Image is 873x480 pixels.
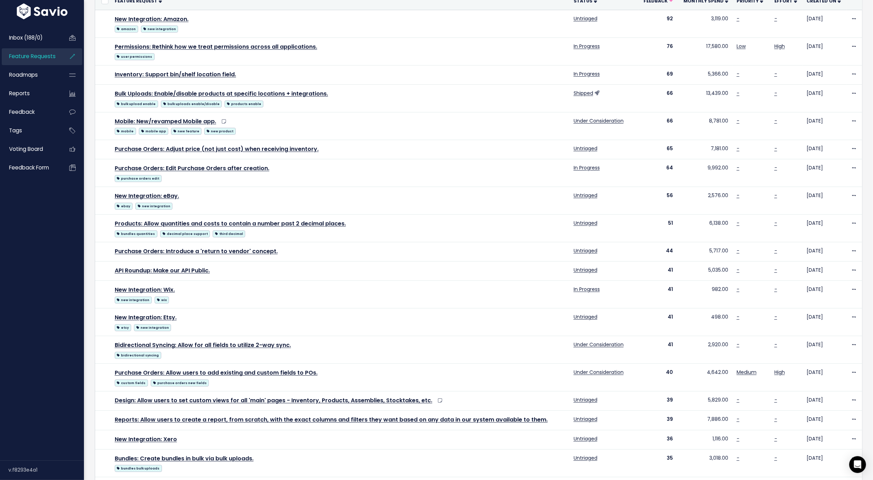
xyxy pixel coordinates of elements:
[155,297,169,304] span: wix
[574,15,597,22] a: Untriaged
[638,411,677,430] td: 39
[774,15,777,22] a: -
[115,229,157,238] a: bundles quantities
[802,159,846,187] td: [DATE]
[638,449,677,477] td: 35
[115,369,318,377] a: Purchase Orders: Allow users to add existing and custom fields to POs.
[574,192,597,199] a: Untriaged
[115,100,158,107] span: bulk upload enable
[677,281,733,308] td: 982.00
[638,10,677,37] td: 92
[638,112,677,140] td: 66
[115,297,152,304] span: new integration
[802,10,846,37] td: [DATE]
[737,416,739,423] a: -
[677,364,733,391] td: 4,642.00
[2,30,58,46] a: Inbox (188/0)
[141,24,178,33] a: new integration
[737,396,739,403] a: -
[638,187,677,214] td: 56
[737,341,739,348] a: -
[574,117,624,124] a: Under Consideration
[774,43,785,50] a: High
[574,369,624,376] a: Under Consideration
[115,454,254,462] a: Bundles: Create bundles in bulk via bulk uploads.
[115,15,189,23] a: New Integration: Amazon.
[677,430,733,449] td: 1,116.00
[115,117,216,125] a: Mobile: New/revamped Mobile app.
[677,262,733,281] td: 5,035.00
[225,99,263,108] a: products enable
[774,220,777,227] a: -
[115,53,155,60] span: user permissions
[9,127,22,134] span: Tags
[774,90,777,97] a: -
[135,203,172,210] span: new integration
[155,295,169,304] a: wix
[802,411,846,430] td: [DATE]
[677,37,733,65] td: 17,580.00
[574,396,597,403] a: Untriaged
[737,286,739,293] a: -
[2,160,58,176] a: Feedback form
[9,164,49,171] span: Feedback form
[115,230,157,237] span: bundles quantities
[225,100,263,107] span: products enable
[802,308,846,336] td: [DATE]
[213,230,245,237] span: third decimal
[774,396,777,403] a: -
[737,247,739,254] a: -
[774,247,777,254] a: -
[802,112,846,140] td: [DATE]
[213,229,245,238] a: third decimal
[677,449,733,477] td: 3,018.00
[802,242,846,261] td: [DATE]
[802,187,846,214] td: [DATE]
[638,281,677,308] td: 41
[115,295,152,304] a: new integration
[115,145,319,153] a: Purchase Orders: Adjust price (not just cost) when receiving inventory.
[161,100,222,107] span: bulk uploads enable/disable
[2,67,58,83] a: Roadmaps
[115,435,177,443] a: New Integration: Xero
[115,220,346,228] a: Products: Allow quantities and costs to contain a number past 2 decimal places.
[774,266,777,273] a: -
[160,230,210,237] span: decimal place support
[802,84,846,112] td: [DATE]
[737,90,739,97] a: -
[638,242,677,261] td: 44
[115,350,161,359] a: bidirectional syncing
[677,65,733,84] td: 5,366.00
[737,313,739,320] a: -
[2,141,58,157] a: Voting Board
[638,364,677,391] td: 40
[774,435,777,442] a: -
[115,43,317,51] a: Permissions: Rethink how we treat permissions across all applications.
[115,352,161,359] span: bidirectional syncing
[802,364,846,391] td: [DATE]
[115,378,148,387] a: custom fields
[171,128,201,135] span: new feature
[115,175,162,182] span: purchase orders edit
[638,140,677,159] td: 65
[774,164,777,171] a: -
[737,164,739,171] a: -
[115,324,131,331] span: etsy
[204,128,235,135] span: new product
[638,37,677,65] td: 76
[638,262,677,281] td: 41
[802,65,846,84] td: [DATE]
[802,140,846,159] td: [DATE]
[9,90,30,97] span: Reports
[737,43,746,50] a: Low
[774,416,777,423] a: -
[774,369,785,376] a: High
[802,281,846,308] td: [DATE]
[774,70,777,77] a: -
[677,112,733,140] td: 8,781.00
[115,174,162,182] a: purchase orders edit
[774,341,777,348] a: -
[204,126,235,135] a: new product
[574,220,597,227] a: Untriaged
[574,435,597,442] a: Untriaged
